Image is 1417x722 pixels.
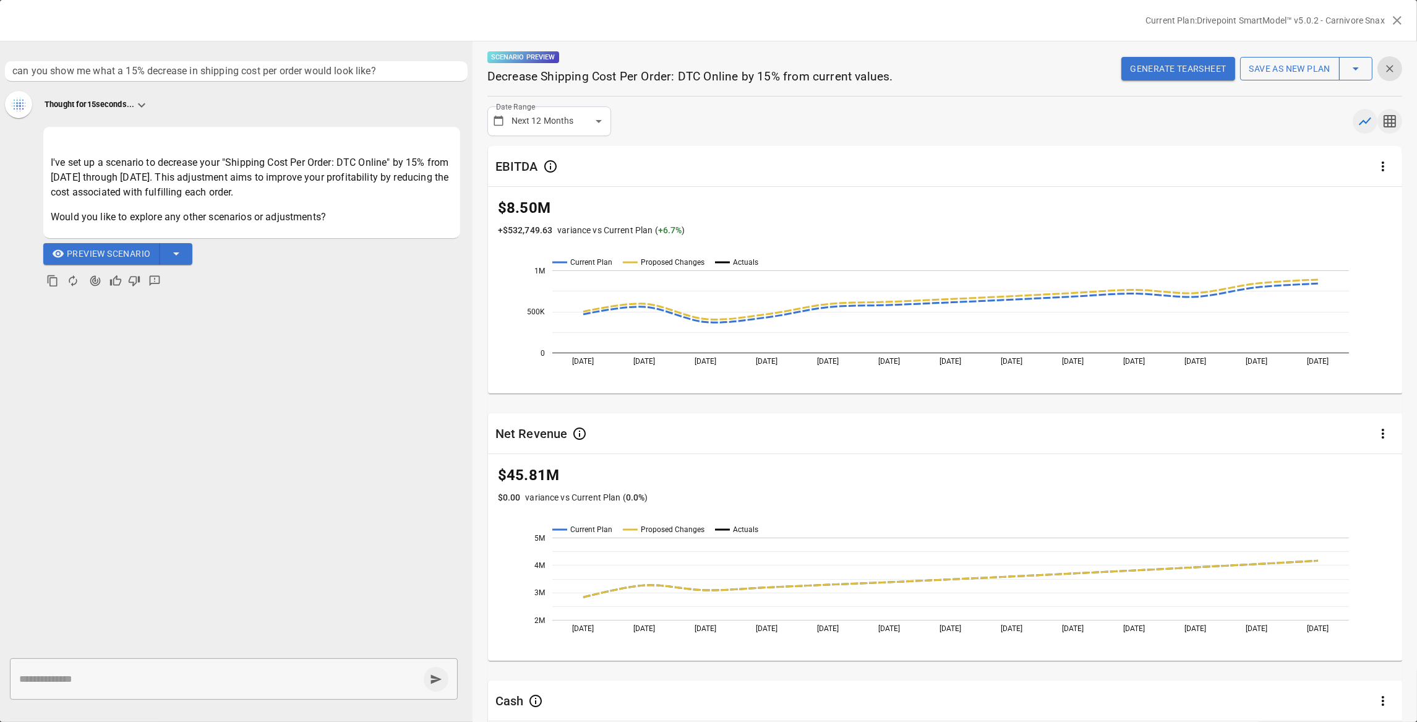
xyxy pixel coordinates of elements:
[878,624,900,633] text: [DATE]
[43,272,62,290] button: Copy to clipboard
[733,525,758,534] text: Actuals
[1184,624,1206,633] text: [DATE]
[51,155,453,200] p: I've set up a scenario to decrease your "Shipping Cost Per Order: DTC Online" by 15% from [DATE] ...
[488,252,1403,397] svg: A chart.
[1123,624,1145,633] text: [DATE]
[570,258,612,267] text: Current Plan
[940,357,961,366] text: [DATE]
[45,99,134,110] p: Thought for 15 seconds...
[512,114,574,127] p: Next 12 Months
[1246,357,1267,366] text: [DATE]
[487,68,893,86] p: Decrease Shipping Cost Per Order: DTC Online by 15% from current values.
[695,624,716,633] text: [DATE]
[817,357,839,366] text: [DATE]
[626,492,645,502] span: 0.0 %
[487,51,559,64] p: Scenario Preview
[488,519,1403,664] svg: A chart.
[534,588,545,597] text: 3M
[62,270,84,292] button: Regenerate Response
[641,525,704,534] text: Proposed Changes
[495,426,568,442] div: Net Revenue
[756,357,777,366] text: [DATE]
[1307,624,1329,633] text: [DATE]
[534,616,545,625] text: 2M
[527,307,545,316] text: 500K
[534,267,545,275] text: 1M
[143,270,166,292] button: Detailed Feedback
[641,258,704,267] text: Proposed Changes
[1123,357,1145,366] text: [DATE]
[67,246,150,262] span: Preview Scenario
[1062,624,1084,633] text: [DATE]
[1246,624,1267,633] text: [DATE]
[534,561,545,570] text: 4M
[1307,357,1329,366] text: [DATE]
[1001,624,1022,633] text: [DATE]
[570,525,612,534] text: Current Plan
[498,464,1393,486] p: $45.81M
[1001,357,1022,366] text: [DATE]
[572,357,594,366] text: [DATE]
[756,624,777,633] text: [DATE]
[525,491,648,504] p: variance vs Current Plan ( )
[1145,14,1385,27] p: Current Plan: Drivepoint SmartModel™ v5.0.2 - Carnivore Snax
[10,96,27,113] img: Thinking
[733,258,758,267] text: Actuals
[125,272,143,290] button: Bad Response
[572,624,594,633] text: [DATE]
[534,534,545,543] text: 5M
[557,224,685,237] p: variance vs Current Plan ( )
[541,349,545,358] text: 0
[498,197,1393,219] p: $8.50M
[1240,57,1340,80] button: Save as new plan
[633,624,655,633] text: [DATE]
[496,101,535,112] label: Date Range
[940,624,961,633] text: [DATE]
[498,224,553,237] p: + $532,749.63
[633,357,655,366] text: [DATE]
[12,64,460,79] span: can you show me what a 15% decrease in shipping cost per order would look like?
[695,357,716,366] text: [DATE]
[658,225,682,235] span: + 6.7 %
[106,272,125,290] button: Good Response
[43,243,161,265] button: Preview Scenario
[51,210,453,225] p: Would you like to explore any other scenarios or adjustments?
[495,158,538,174] div: EBITDA
[1062,357,1084,366] text: [DATE]
[1121,57,1235,80] button: Generate Tearsheet
[1184,357,1206,366] text: [DATE]
[84,270,106,292] button: Agent Changes Data
[495,693,524,709] div: Cash
[498,491,521,504] p: $0.00
[817,624,839,633] text: [DATE]
[878,357,900,366] text: [DATE]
